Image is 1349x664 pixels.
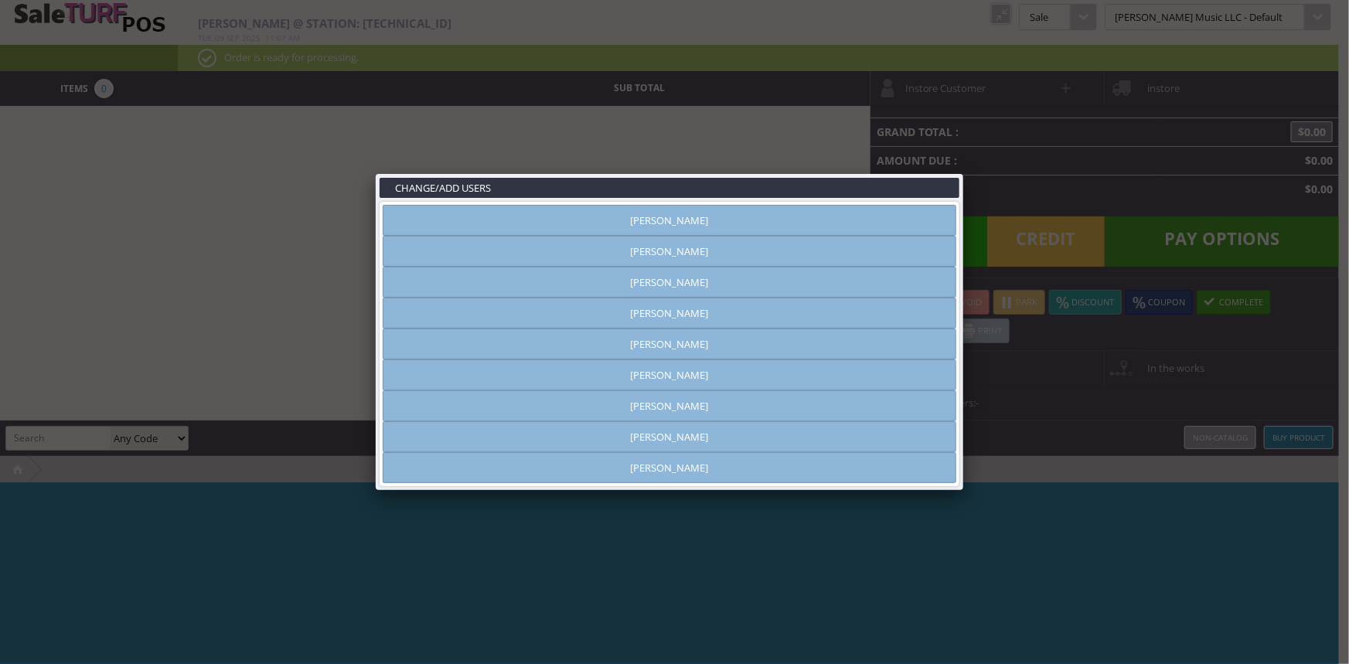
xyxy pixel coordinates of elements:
a: [PERSON_NAME] [383,359,956,390]
a: [PERSON_NAME] [383,329,956,359]
a: [PERSON_NAME] [383,390,956,421]
a: [PERSON_NAME] [383,452,956,483]
a: [PERSON_NAME] [383,421,956,452]
a: [PERSON_NAME] [383,236,956,267]
h3: CHANGE/ADD USERS [380,178,959,198]
a: [PERSON_NAME] [383,205,956,236]
a: Close [949,160,977,188]
a: [PERSON_NAME] [383,298,956,329]
a: [PERSON_NAME] [383,267,956,298]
